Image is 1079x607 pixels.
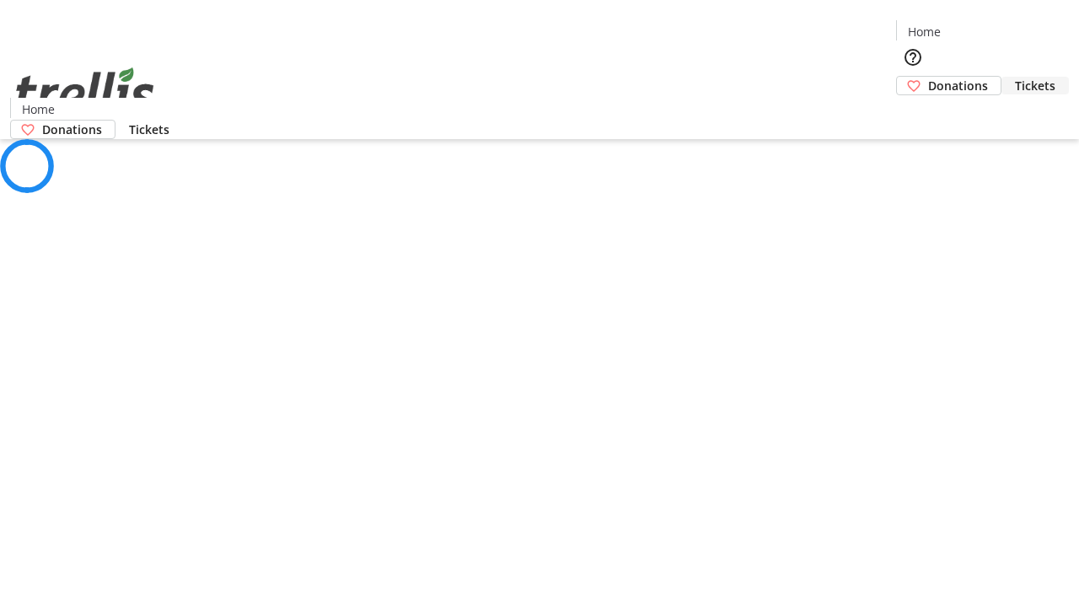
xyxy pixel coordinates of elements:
span: Donations [42,121,102,138]
img: Orient E2E Organization CqHrCUIKGa's Logo [10,49,160,133]
span: Tickets [129,121,169,138]
a: Tickets [1001,77,1069,94]
a: Home [11,100,65,118]
a: Donations [896,76,1001,95]
span: Donations [928,77,988,94]
button: Cart [896,95,930,129]
button: Help [896,40,930,74]
span: Home [908,23,941,40]
a: Tickets [115,121,183,138]
a: Donations [10,120,115,139]
span: Tickets [1015,77,1055,94]
span: Home [22,100,55,118]
a: Home [897,23,951,40]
